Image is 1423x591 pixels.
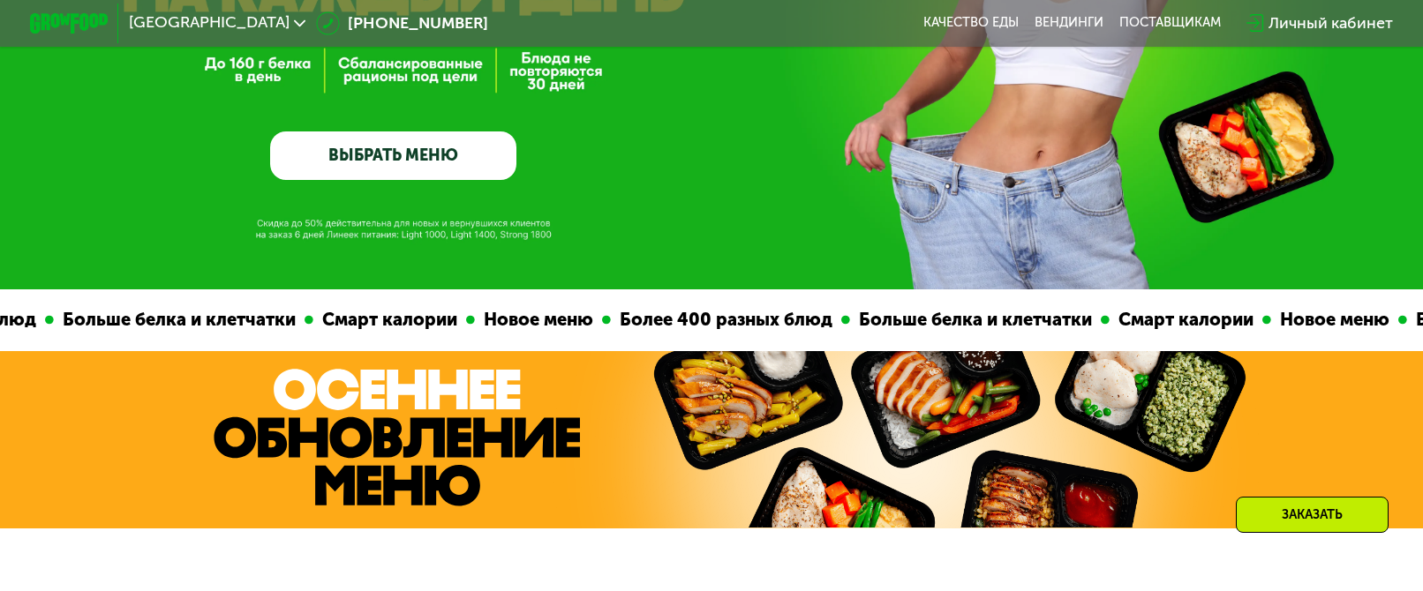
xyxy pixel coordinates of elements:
[843,306,1094,333] div: Больше белка и клетчатки
[923,15,1019,31] a: Качество еды
[604,306,834,333] div: Более 400 разных блюд
[47,306,297,333] div: Больше белка и клетчатки
[1236,497,1389,533] div: Заказать
[468,306,595,333] div: Новое меню
[306,306,459,333] div: Смарт калории
[1269,11,1393,35] div: Личный кабинет
[129,15,290,31] span: [GEOGRAPHIC_DATA]
[270,131,516,181] a: ВЫБРАТЬ МЕНЮ
[1103,306,1255,333] div: Смарт калории
[316,11,488,35] a: [PHONE_NUMBER]
[1264,306,1391,333] div: Новое меню
[1035,15,1103,31] a: Вендинги
[1119,15,1221,31] div: поставщикам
